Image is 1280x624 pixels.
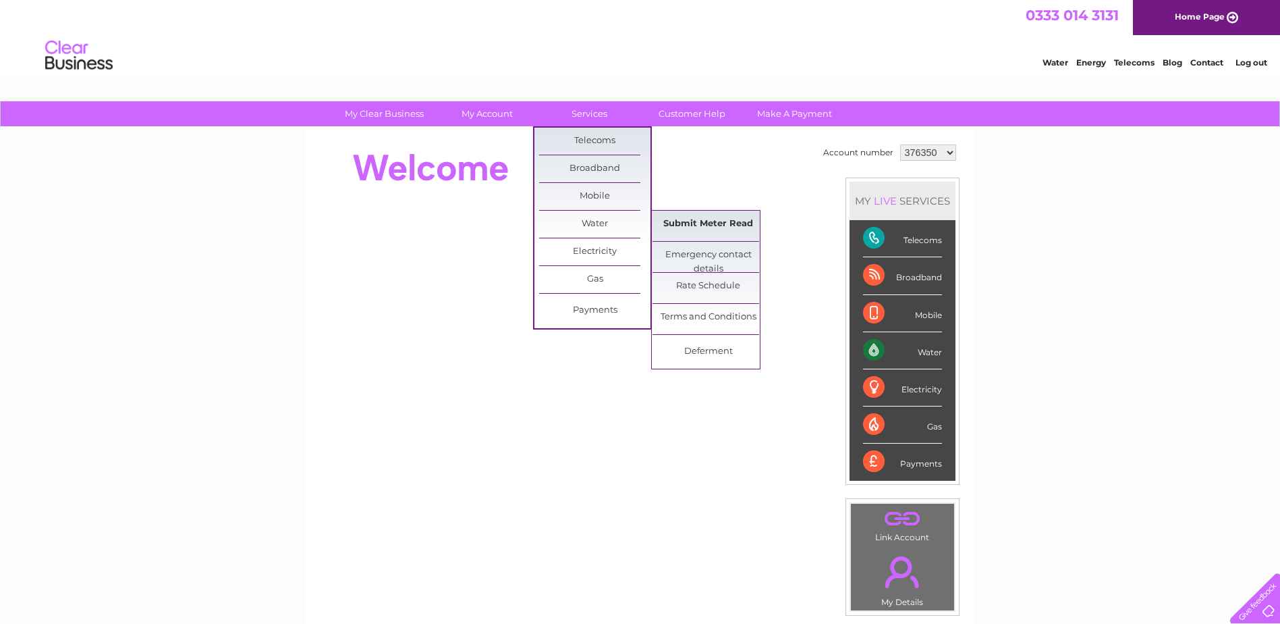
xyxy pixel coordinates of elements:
div: Telecoms [863,220,942,257]
div: Water [863,332,942,369]
a: Water [539,211,650,238]
a: Emergency contact details [652,242,764,269]
a: . [854,507,951,531]
a: Services [534,101,645,126]
a: Log out [1235,57,1267,68]
a: Water [1042,57,1068,68]
a: 0333 014 3131 [1026,7,1119,24]
div: MY SERVICES [850,182,955,220]
div: Clear Business is a trading name of Verastar Limited (registered in [GEOGRAPHIC_DATA] No. 3667643... [322,7,959,66]
a: . [854,548,951,596]
a: Energy [1076,57,1106,68]
a: My Clear Business [329,101,440,126]
div: Electricity [863,369,942,407]
td: Link Account [850,503,955,546]
a: Payments [539,297,650,324]
a: Contact [1190,57,1223,68]
div: LIVE [871,194,899,207]
a: Customer Help [636,101,748,126]
img: logo.png [45,35,113,76]
a: Make A Payment [739,101,850,126]
div: Broadband [863,257,942,294]
a: Terms and Conditions [652,304,764,331]
td: Account number [820,141,897,164]
div: Payments [863,444,942,480]
div: Gas [863,407,942,444]
a: Broadband [539,155,650,182]
a: My Account [431,101,542,126]
td: My Details [850,545,955,611]
a: Electricity [539,238,650,265]
a: Deferment [652,338,764,365]
a: Blog [1163,57,1182,68]
a: Mobile [539,183,650,210]
a: Submit Meter Read [652,211,764,238]
div: Mobile [863,295,942,332]
a: Gas [539,266,650,293]
a: Rate Schedule [652,273,764,300]
a: Telecoms [539,128,650,155]
a: Telecoms [1114,57,1154,68]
